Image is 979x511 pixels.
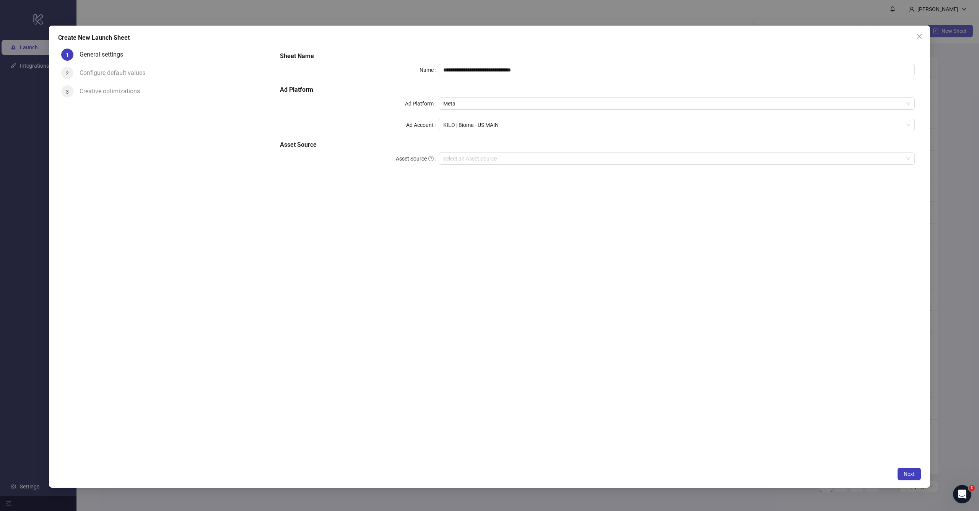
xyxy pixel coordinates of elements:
h5: Asset Source [280,140,915,149]
label: Ad Platform [405,97,439,110]
span: 1 [66,52,69,58]
div: Creative optimizations [80,85,146,97]
span: question-circle [428,156,434,161]
label: Name [420,64,439,76]
h5: Ad Platform [280,85,915,94]
label: Asset Source [396,152,439,165]
span: close [916,33,922,39]
span: 1 [969,485,975,491]
input: Name [439,64,915,76]
label: Ad Account [406,119,439,131]
h5: Sheet Name [280,52,915,61]
div: Configure default values [80,67,151,79]
span: 2 [66,70,69,76]
span: 3 [66,88,69,94]
button: Close [913,30,925,42]
button: Next [898,468,921,480]
span: KILO | Bioma - US MAIN [443,119,910,131]
div: General settings [80,49,129,61]
iframe: Intercom live chat [953,485,971,503]
span: Meta [443,98,910,109]
span: Next [904,471,915,477]
div: Create New Launch Sheet [58,33,921,42]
